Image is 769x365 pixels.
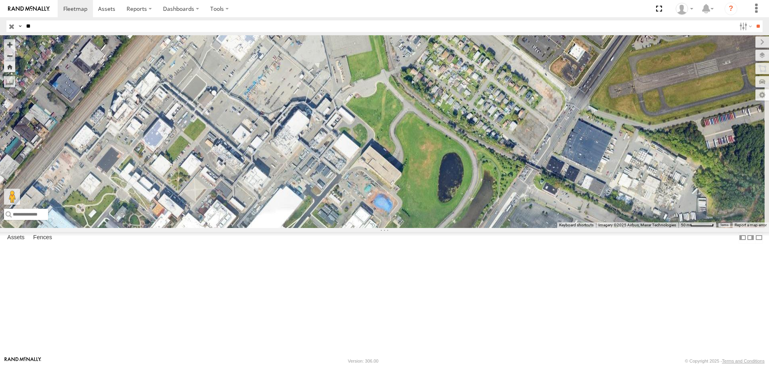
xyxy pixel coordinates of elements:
button: Drag Pegman onto the map to open Street View [4,189,20,205]
label: Dock Summary Table to the Left [739,232,747,244]
label: Measure [4,76,15,87]
span: Imagery ©2025 Airbus, Maxar Technologies [598,223,676,227]
a: Visit our Website [4,357,41,365]
button: Zoom out [4,50,15,61]
label: Hide Summary Table [755,232,763,244]
label: Map Settings [755,89,769,101]
div: Version: 306.00 [348,359,378,363]
a: Terms (opens in new tab) [720,223,729,226]
div: © Copyright 2025 - [685,359,765,363]
label: Search Query [17,20,23,32]
label: Search Filter Options [736,20,753,32]
a: Terms and Conditions [722,359,765,363]
span: 50 m [681,223,690,227]
i: ? [725,2,737,15]
a: Report a map error [735,223,767,227]
button: Zoom Home [4,61,15,72]
button: Zoom in [4,39,15,50]
div: Kerry Mac Phee [673,3,696,15]
button: Keyboard shortcuts [559,222,594,228]
label: Fences [29,232,56,244]
label: Dock Summary Table to the Right [747,232,755,244]
img: rand-logo.svg [8,6,50,12]
button: Map Scale: 50 m per 55 pixels [678,222,716,228]
label: Assets [3,232,28,244]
